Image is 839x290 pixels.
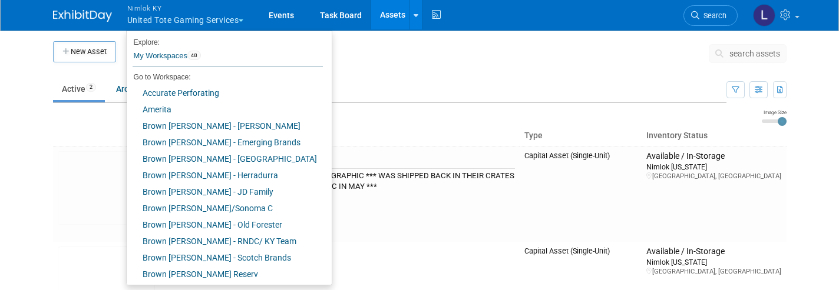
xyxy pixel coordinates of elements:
div: Nimlok [US_STATE] [646,257,781,267]
li: Explore: [127,35,323,46]
button: New Asset [53,41,116,62]
span: Nimlok KY [127,2,244,14]
a: Brown [PERSON_NAME] - RNDC/ KY Team [127,233,323,249]
a: Brown [PERSON_NAME] - JD Family [127,184,323,200]
span: 48 [187,51,201,60]
img: Luc Schaefer [753,4,775,26]
div: [GEOGRAPHIC_DATA], [GEOGRAPHIC_DATA] [646,172,781,181]
a: Accurate Perforating [127,85,323,101]
td: Capital Asset (Single-Unit) [520,146,642,242]
span: 2 [86,83,96,92]
div: [GEOGRAPHIC_DATA], [GEOGRAPHIC_DATA] [646,267,781,276]
a: Brown [PERSON_NAME] - Herradurra [127,167,323,184]
img: ExhibitDay [53,10,112,22]
a: Search [683,5,738,26]
th: Asset [160,126,520,146]
a: Brown [PERSON_NAME] - Emerging Brands [127,134,323,151]
span: search assets [729,49,780,58]
a: My Workspaces48 [133,46,323,66]
a: Brown [PERSON_NAME] - [PERSON_NAME] [127,118,323,134]
span: Search [699,11,726,20]
a: Brown [PERSON_NAME] Reserv [127,266,323,282]
li: Go to Workspace: [127,69,323,85]
a: Brown [PERSON_NAME]/Sonoma C [127,200,323,216]
a: Active2 [53,78,105,100]
button: search assets [709,44,787,63]
a: Archived [107,78,158,100]
div: Nimlok [US_STATE] [646,162,781,172]
td: [PERSON_NAME] HAS COUNTER GRAPHIC *** WAS SHIPPED BACK IN THEIR CRATES TO THEIR WAREHOUSE FROM SB... [212,169,515,193]
a: Brown [PERSON_NAME] - [GEOGRAPHIC_DATA] [127,151,323,167]
th: Type [520,126,642,146]
a: Brown [PERSON_NAME] - Old Forester [127,216,323,233]
div: Available / In-Storage [646,151,781,162]
a: Amerita [127,101,323,118]
div: Available / In-Storage [646,246,781,257]
a: Brown [PERSON_NAME] - Scotch Brands [127,249,323,266]
div: Image Size [762,109,787,116]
